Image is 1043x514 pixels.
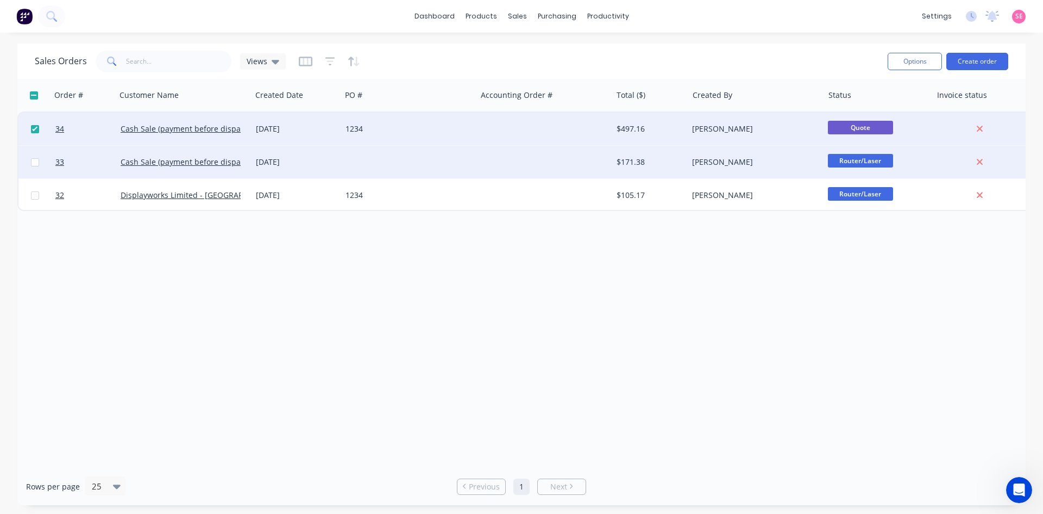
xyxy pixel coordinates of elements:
[55,157,64,168] span: 33
[550,481,567,492] span: Next
[828,154,893,168] span: Router/Laser
[828,90,851,101] div: Status
[55,190,64,201] span: 32
[345,90,362,101] div: PO #
[617,123,680,134] div: $497.16
[693,90,732,101] div: Created By
[121,190,280,200] a: Displayworks Limited - [GEOGRAPHIC_DATA]
[538,481,586,492] a: Next page
[888,53,942,70] button: Options
[256,157,337,168] div: [DATE]
[247,55,267,67] span: Views
[16,8,33,24] img: Factory
[120,90,179,101] div: Customer Name
[828,187,893,201] span: Router/Laser
[692,157,813,168] div: [PERSON_NAME]
[409,8,460,24] a: dashboard
[55,146,121,178] a: 33
[582,8,634,24] div: productivity
[345,190,466,201] div: 1234
[54,90,83,101] div: Order #
[255,90,303,101] div: Created Date
[121,123,254,134] a: Cash Sale (payment before dispatch)
[481,90,552,101] div: Accounting Order #
[256,190,337,201] div: [DATE]
[946,53,1008,70] button: Create order
[513,479,530,495] a: Page 1 is your current page
[1006,477,1032,503] iframe: Intercom live chat
[1015,11,1023,21] span: SE
[26,481,80,492] span: Rows per page
[532,8,582,24] div: purchasing
[502,8,532,24] div: sales
[692,123,813,134] div: [PERSON_NAME]
[121,157,254,167] a: Cash Sale (payment before dispatch)
[828,121,893,134] span: Quote
[345,123,466,134] div: 1234
[469,481,500,492] span: Previous
[457,481,505,492] a: Previous page
[55,123,64,134] span: 34
[126,51,232,72] input: Search...
[453,479,590,495] ul: Pagination
[916,8,957,24] div: settings
[937,90,987,101] div: Invoice status
[35,56,87,66] h1: Sales Orders
[55,179,121,212] a: 32
[617,157,680,168] div: $171.38
[55,113,121,145] a: 34
[460,8,502,24] div: products
[256,123,337,134] div: [DATE]
[617,190,680,201] div: $105.17
[692,190,813,201] div: [PERSON_NAME]
[617,90,645,101] div: Total ($)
